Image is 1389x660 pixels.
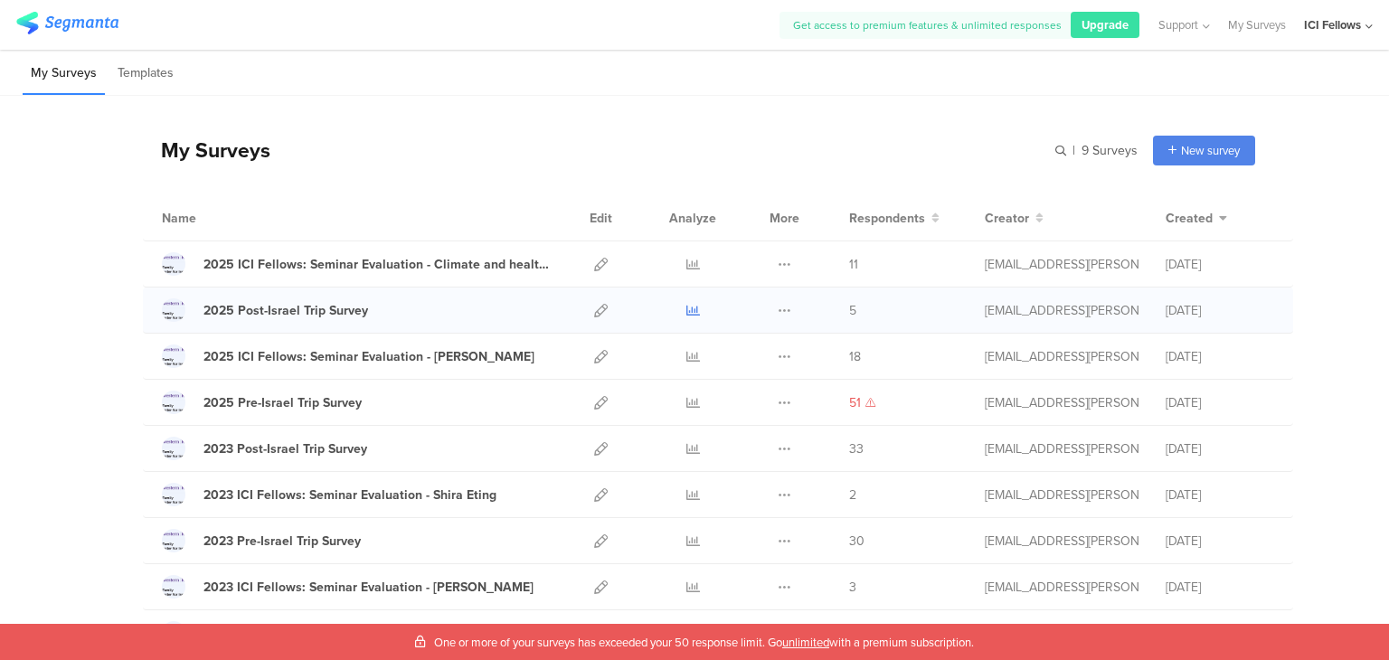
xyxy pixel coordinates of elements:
div: 2025 ICI Fellows: Seminar Evaluation - Shai Harel [203,347,534,366]
button: Created [1166,209,1227,228]
div: 2025 ICI Fellows: Seminar Evaluation - Climate and health tech [203,255,554,274]
span: One or more of your surveys has exceeded your 50 response limit. Go with a premium subscription. [434,634,974,651]
span: 2 [849,486,856,504]
a: 2025 ICI Fellows: Seminar Evaluation - Climate and health tech [162,252,554,276]
span: Respondents [849,209,925,228]
button: Creator [985,209,1044,228]
a: 2025 Pre-Israel Trip Survey [162,391,362,414]
div: ici@kellogg.northwestern.edu [985,393,1139,412]
span: | [1070,141,1078,160]
span: 3 [849,578,856,597]
div: Name [162,209,270,228]
div: [DATE] [1166,439,1274,458]
div: ici@kellogg.northwestern.edu [985,347,1139,366]
span: 5 [849,301,856,320]
div: [DATE] [1166,347,1274,366]
li: My Surveys [23,52,105,95]
li: Templates [109,52,182,95]
a: 2023 ICI Fellows: Seminar Evaluation - [PERSON_NAME] [162,575,534,599]
span: 18 [849,347,861,366]
span: 33 [849,439,864,458]
a: 2023 Pre-Israel Trip Survey [162,529,361,552]
a: 2025 Post-Israel Trip Survey [162,298,368,322]
div: 2023 Post-Israel Trip Survey [203,439,367,458]
span: New survey [1181,142,1240,159]
a: 2025 ICI Fellows: Seminar Evaluation - [PERSON_NAME] [162,344,534,368]
button: Respondents [849,209,940,228]
div: More [765,195,804,240]
span: 9 Surveys [1082,141,1138,160]
div: 2025 Post-Israel Trip Survey [203,301,368,320]
span: unlimited [782,634,829,651]
div: [DATE] [1166,393,1274,412]
span: Support [1158,16,1198,33]
div: ici@kellogg.northwestern.edu [985,578,1139,597]
div: ici@kellogg.northwestern.edu [985,301,1139,320]
div: ici@kellogg.northwestern.edu [985,255,1139,274]
div: Edit [581,195,620,240]
a: 2023 ICI Fellows: Seminar Evaluation - Shira Eting [162,483,496,506]
span: Upgrade [1082,16,1129,33]
span: 30 [849,532,865,551]
span: 51 [849,393,861,412]
span: 11 [849,255,858,274]
a: 2023 Post-Israel Trip Survey [162,437,367,460]
span: Get access to premium features & unlimited responses [793,17,1062,33]
span: Created [1166,209,1213,228]
div: ici@kellogg.northwestern.edu [985,486,1139,504]
img: segmanta logo [16,12,118,34]
div: [DATE] [1166,301,1274,320]
div: 2023 Pre-Israel Trip Survey [203,532,361,551]
span: Creator [985,209,1029,228]
div: [DATE] [1166,578,1274,597]
div: [DATE] [1166,532,1274,551]
div: ICI Fellows [1304,16,1361,33]
div: 2023 ICI Fellows: Seminar Evaluation - Shira Eting [203,486,496,504]
div: My Surveys [143,135,270,165]
div: [DATE] [1166,255,1274,274]
div: ici@kellogg.northwestern.edu [985,439,1139,458]
div: Analyze [666,195,720,240]
a: 2023 ICI Fellows: Seminar Evaluation - [PERSON_NAME] [162,621,534,645]
div: [DATE] [1166,486,1274,504]
div: 2023 ICI Fellows: Seminar Evaluation - Eugene Kandel [203,578,534,597]
div: 2025 Pre-Israel Trip Survey [203,393,362,412]
div: ici@kellogg.northwestern.edu [985,532,1139,551]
